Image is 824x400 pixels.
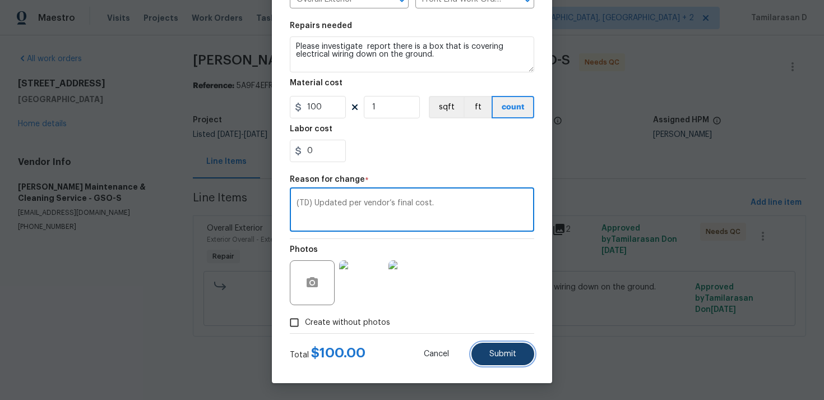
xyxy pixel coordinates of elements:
[290,246,318,254] h5: Photos
[492,96,534,118] button: count
[305,317,390,329] span: Create without photos
[406,343,467,365] button: Cancel
[471,343,534,365] button: Submit
[429,96,464,118] button: sqft
[290,176,365,183] h5: Reason for change
[311,346,365,360] span: $ 100.00
[489,350,516,358] span: Submit
[424,350,449,358] span: Cancel
[297,199,527,223] textarea: (TD) Updated per vendor’s final cost.
[290,125,332,133] h5: Labor cost
[464,96,492,118] button: ft
[290,79,342,87] h5: Material cost
[290,22,352,30] h5: Repairs needed
[290,36,534,72] textarea: Please investigate report there is a box that is covering electrical wiring down on the ground.
[290,347,365,361] div: Total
